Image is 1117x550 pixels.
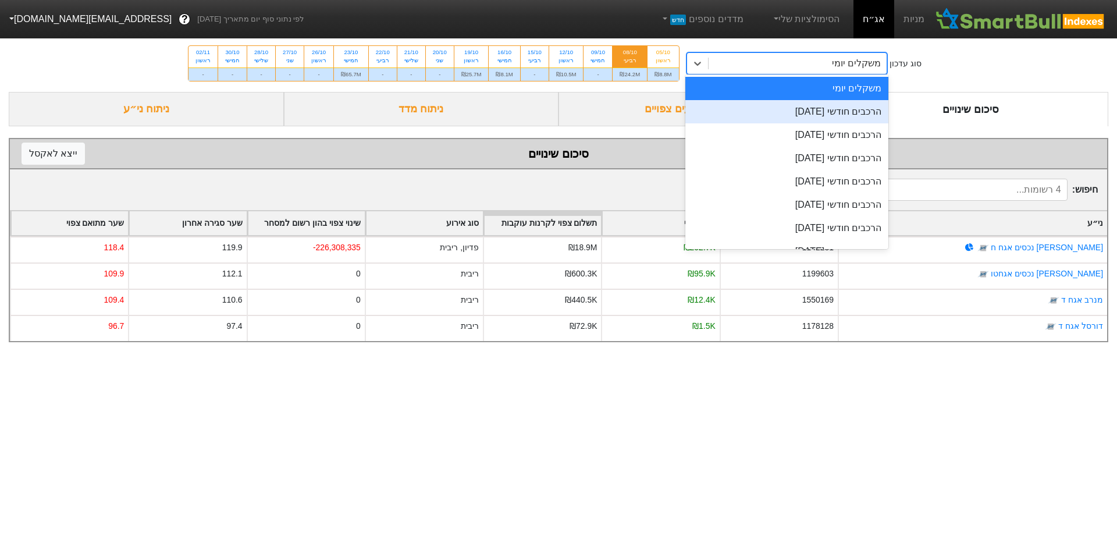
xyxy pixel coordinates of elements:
div: 0 [356,320,361,332]
div: ניתוח ני״ע [9,92,284,126]
div: - [247,68,275,81]
div: 12/10 [556,48,577,56]
div: משקלים יומי [832,56,881,70]
div: 16/10 [496,48,513,56]
div: - [188,68,218,81]
div: רביעי [620,56,640,65]
img: SmartBull [934,8,1108,31]
div: הרכבים חודשי [DATE] [685,147,889,170]
div: ₪65.7M [334,68,368,81]
div: הרכבים חודשי [DATE] [685,100,889,123]
div: 1199603 [802,268,834,280]
div: 0 [356,294,361,306]
div: 109.9 [104,268,124,280]
input: 4 רשומות... [844,179,1068,201]
div: 20/10 [433,48,447,56]
div: ₪25.7M [454,68,489,81]
div: ריבית [461,294,479,306]
div: שני [433,56,447,65]
a: דורסל אגח ד [1058,321,1103,331]
div: - [521,68,549,81]
div: - [304,68,333,81]
div: 09/10 [590,48,605,56]
a: מנרב אגח ד [1061,295,1103,304]
div: סיכום שינויים [834,92,1109,126]
img: tase link [1045,321,1056,332]
a: מדדים נוספיםחדש [656,8,748,31]
div: 19/10 [461,48,482,56]
div: 30/10 [225,48,240,56]
div: ₪1.5K [692,320,716,332]
div: - [369,68,397,81]
div: חמישי [496,56,513,65]
div: Toggle SortBy [11,211,128,235]
div: ₪10.5M [549,68,584,81]
div: חמישי [225,56,240,65]
div: -226,308,335 [313,242,361,254]
div: סיכום שינויים [22,145,1095,162]
div: ₪95.9K [688,268,715,280]
div: ₪8.8M [648,68,678,81]
div: ₪18.9M [568,242,597,254]
button: ייצא לאקסל [22,143,85,165]
div: - [397,68,425,81]
a: [PERSON_NAME] נכסים אגח ח [991,243,1103,252]
div: שני [283,56,297,65]
div: ₪600.3K [565,268,597,280]
span: לפי נתוני סוף יום מתאריך [DATE] [197,13,304,25]
div: ₪440.5K [565,294,597,306]
div: 1142231 [802,242,834,254]
div: ראשון [654,56,671,65]
div: 02/11 [195,48,211,56]
div: ראשון [556,56,577,65]
div: Toggle SortBy [248,211,365,235]
div: Toggle SortBy [129,211,246,235]
a: [PERSON_NAME] נכסים אגחטו [991,269,1103,278]
div: רביעי [376,56,390,65]
div: 112.1 [222,268,243,280]
div: ביקושים והיצעים צפויים [558,92,834,126]
div: חמישי [341,56,361,65]
div: רביעי [528,56,542,65]
div: ראשון [195,56,211,65]
div: 1178128 [802,320,834,332]
div: ריבית [461,320,479,332]
div: - [218,68,247,81]
div: הרכבים חודשי [DATE] [685,170,889,193]
div: פדיון, ריבית [440,242,479,254]
div: ₪8.1M [489,68,520,81]
div: חמישי [590,56,605,65]
div: Toggle SortBy [602,211,719,235]
div: 23/10 [341,48,361,56]
img: tase link [1048,294,1059,306]
div: ריבית [461,268,479,280]
span: ? [182,12,188,27]
div: 109.4 [104,294,124,306]
div: Toggle SortBy [484,211,601,235]
div: 118.4 [104,242,124,254]
div: סוג עדכון [890,58,922,70]
img: tase link [977,268,989,280]
div: ₪72.9K [570,320,597,332]
div: Toggle SortBy [839,211,1107,235]
div: הרכבים חודשי [DATE] [685,193,889,217]
div: משקלים יומי [685,77,889,100]
div: ניתוח מדד [284,92,559,126]
div: 96.7 [108,320,124,332]
img: tase link [977,242,989,254]
div: - [426,68,454,81]
div: 08/10 [620,48,640,56]
div: 119.9 [222,242,243,254]
div: ₪202.7K [684,242,716,254]
div: 05/10 [654,48,671,56]
div: 110.6 [222,294,243,306]
div: 27/10 [283,48,297,56]
a: הסימולציות שלי [767,8,845,31]
div: 26/10 [311,48,326,56]
div: - [584,68,612,81]
div: - [276,68,304,81]
div: ₪24.2M [613,68,647,81]
div: 15/10 [528,48,542,56]
div: 28/10 [254,48,268,56]
span: חדש [670,15,686,25]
